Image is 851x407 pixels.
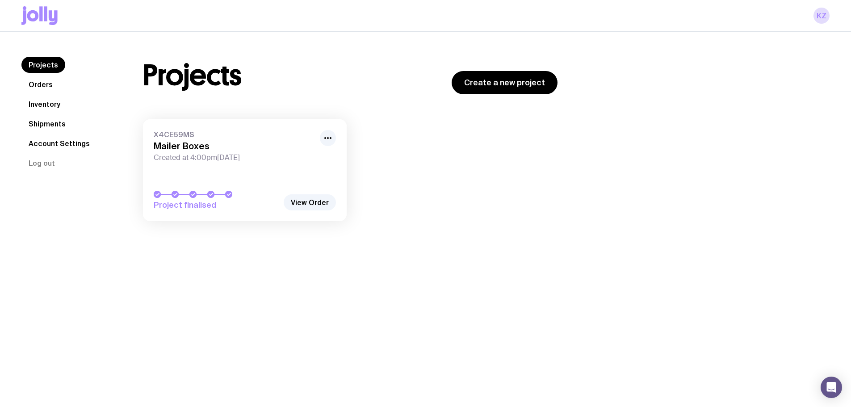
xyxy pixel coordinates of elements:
[21,96,67,112] a: Inventory
[452,71,558,94] a: Create a new project
[284,194,336,210] a: View Order
[154,153,314,162] span: Created at 4:00pm[DATE]
[21,76,60,92] a: Orders
[21,57,65,73] a: Projects
[21,155,62,171] button: Log out
[143,119,347,221] a: X4CE59MSMailer BoxesCreated at 4:00pm[DATE]Project finalised
[813,8,830,24] a: KZ
[154,200,279,210] span: Project finalised
[21,135,97,151] a: Account Settings
[143,61,242,90] h1: Projects
[821,377,842,398] div: Open Intercom Messenger
[154,141,314,151] h3: Mailer Boxes
[154,130,314,139] span: X4CE59MS
[21,116,73,132] a: Shipments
